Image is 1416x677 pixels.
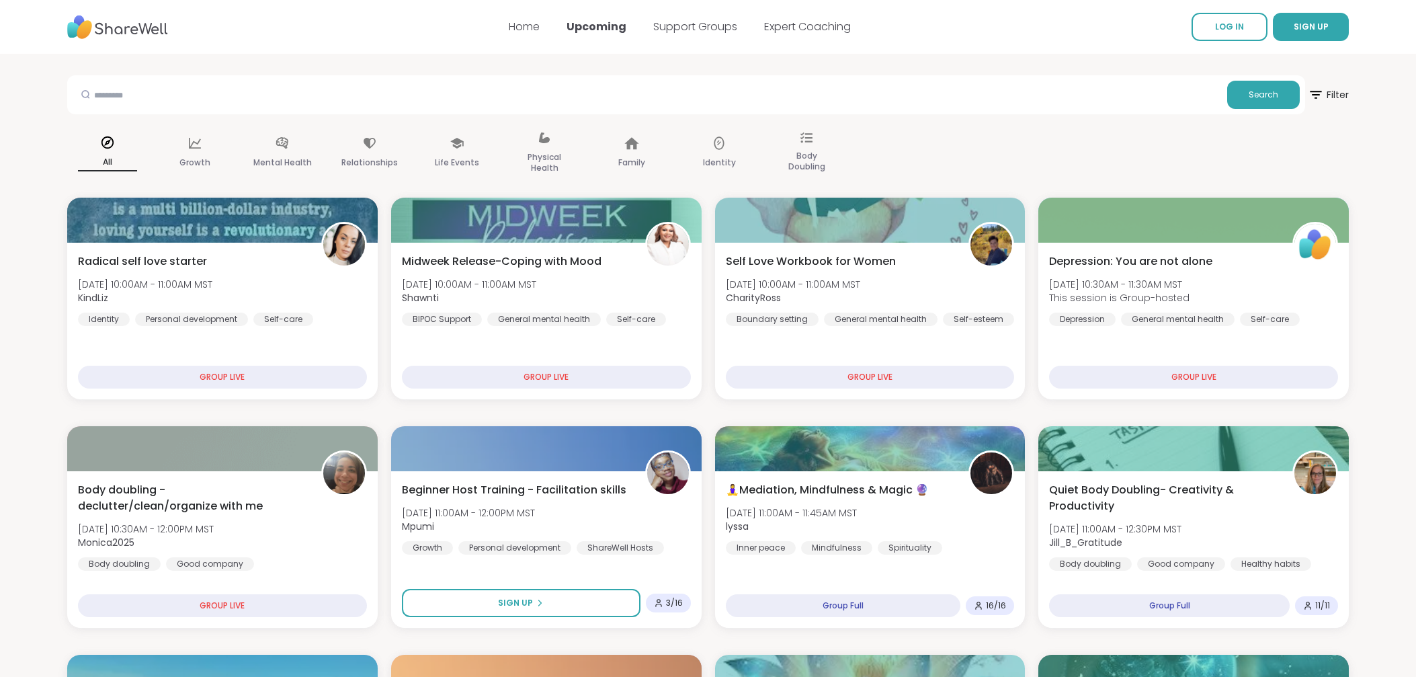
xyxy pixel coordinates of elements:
[78,253,207,270] span: Radical self love starter
[458,541,571,555] div: Personal development
[726,278,860,291] span: [DATE] 10:00AM - 11:00AM MST
[986,600,1006,611] span: 16 / 16
[1049,522,1181,536] span: [DATE] 11:00AM - 12:30PM MST
[606,313,666,326] div: Self-care
[726,313,819,326] div: Boundary setting
[1049,366,1338,389] div: GROUP LIVE
[253,313,313,326] div: Self-care
[323,452,365,494] img: Monica2025
[726,594,961,617] div: Group Full
[435,155,479,171] p: Life Events
[703,155,736,171] p: Identity
[78,594,367,617] div: GROUP LIVE
[577,541,664,555] div: ShareWell Hosts
[402,506,535,520] span: [DATE] 11:00AM - 12:00PM MST
[402,366,691,389] div: GROUP LIVE
[487,313,601,326] div: General mental health
[78,536,134,549] b: Monica2025
[135,313,248,326] div: Personal development
[1227,81,1300,109] button: Search
[1049,594,1290,617] div: Group Full
[78,482,306,514] span: Body doubling - declutter/clean/organize with me
[943,313,1014,326] div: Self-esteem
[253,155,312,171] p: Mental Health
[801,541,872,555] div: Mindfulness
[726,291,781,305] b: CharityRoss
[509,19,540,34] a: Home
[179,155,210,171] p: Growth
[1315,600,1330,611] span: 11 / 11
[1049,313,1116,326] div: Depression
[647,452,689,494] img: Mpumi
[78,522,214,536] span: [DATE] 10:30AM - 12:00PM MST
[402,520,434,533] b: Mpumi
[764,19,851,34] a: Expert Coaching
[402,291,439,305] b: Shawnti
[402,313,482,326] div: BIPOC Support
[970,452,1012,494] img: lyssa
[1049,278,1190,291] span: [DATE] 10:30AM - 11:30AM MST
[824,313,938,326] div: General mental health
[1049,253,1212,270] span: Depression: You are not alone
[1273,13,1349,41] button: SIGN UP
[1137,557,1225,571] div: Good company
[726,506,857,520] span: [DATE] 11:00AM - 11:45AM MST
[1049,291,1190,305] span: This session is Group-hosted
[666,598,683,608] span: 3 / 16
[647,224,689,266] img: Shawnti
[78,313,130,326] div: Identity
[567,19,626,34] a: Upcoming
[726,366,1015,389] div: GROUP LIVE
[402,541,453,555] div: Growth
[341,155,398,171] p: Relationships
[1231,557,1311,571] div: Healthy habits
[78,154,137,171] p: All
[166,557,254,571] div: Good company
[402,589,640,617] button: Sign Up
[402,482,626,498] span: Beginner Host Training - Facilitation skills
[726,253,896,270] span: Self Love Workbook for Women
[515,149,574,176] p: Physical Health
[1049,482,1278,514] span: Quiet Body Doubling- Creativity & Productivity
[1049,536,1122,549] b: Jill_B_Gratitude
[1215,21,1244,32] span: LOG IN
[1294,224,1336,266] img: ShareWell
[726,482,929,498] span: 🧘‍♀️Mediation, Mindfulness & Magic 🔮
[402,253,601,270] span: Midweek Release-Coping with Mood
[726,541,796,555] div: Inner peace
[323,224,365,266] img: KindLiz
[498,597,533,609] span: Sign Up
[653,19,737,34] a: Support Groups
[878,541,942,555] div: Spirituality
[78,291,108,305] b: KindLiz
[1249,89,1278,101] span: Search
[777,148,836,175] p: Body Doubling
[78,366,367,389] div: GROUP LIVE
[970,224,1012,266] img: CharityRoss
[618,155,645,171] p: Family
[1308,75,1349,114] button: Filter
[1192,13,1267,41] a: LOG IN
[1121,313,1235,326] div: General mental health
[78,278,212,291] span: [DATE] 10:00AM - 11:00AM MST
[1240,313,1300,326] div: Self-care
[1294,452,1336,494] img: Jill_B_Gratitude
[1308,79,1349,111] span: Filter
[1049,557,1132,571] div: Body doubling
[78,557,161,571] div: Body doubling
[67,9,168,46] img: ShareWell Nav Logo
[726,520,749,533] b: lyssa
[402,278,536,291] span: [DATE] 10:00AM - 11:00AM MST
[1294,21,1329,32] span: SIGN UP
